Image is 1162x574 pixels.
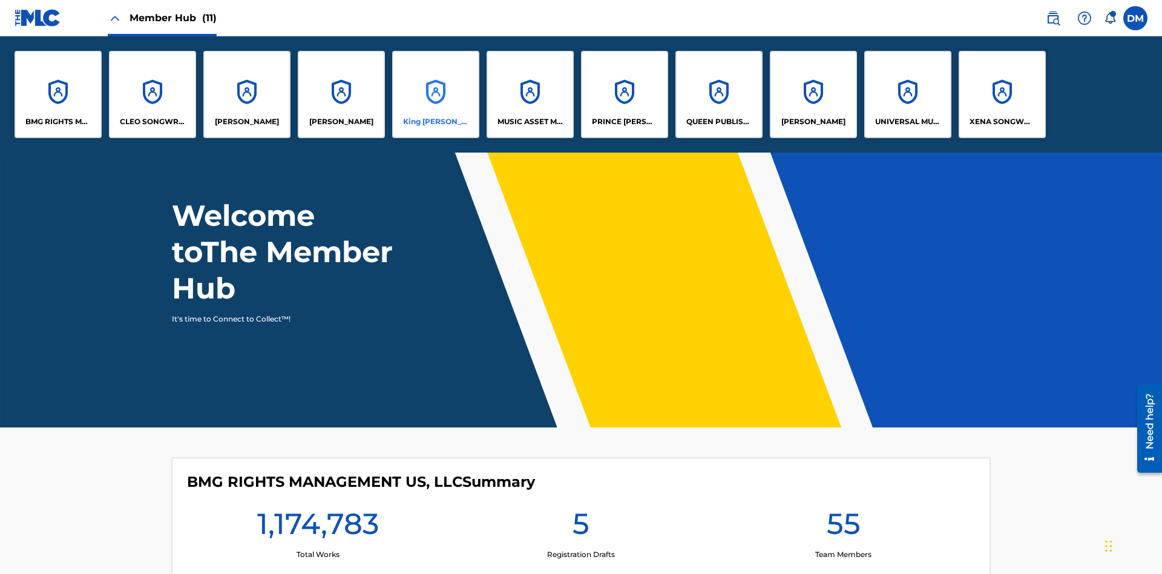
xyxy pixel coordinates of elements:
p: BMG RIGHTS MANAGEMENT US, LLC [25,116,91,127]
p: CLEO SONGWRITER [120,116,186,127]
p: PRINCE MCTESTERSON [592,116,658,127]
a: AccountsQUEEN PUBLISHA [675,51,763,138]
img: help [1077,11,1092,25]
span: (11) [202,12,217,24]
div: Help [1072,6,1097,30]
div: Drag [1105,528,1112,564]
iframe: Resource Center [1128,380,1162,479]
p: QUEEN PUBLISHA [686,116,752,127]
a: Accounts[PERSON_NAME] [298,51,385,138]
div: User Menu [1123,6,1147,30]
img: MLC Logo [15,9,61,27]
h1: Welcome to The Member Hub [172,197,398,306]
a: AccountsUNIVERSAL MUSIC PUB GROUP [864,51,951,138]
iframe: Chat Widget [1101,516,1162,574]
p: ELVIS COSTELLO [215,116,279,127]
a: AccountsCLEO SONGWRITER [109,51,196,138]
span: Member Hub [130,11,217,25]
p: King McTesterson [403,116,469,127]
h1: 5 [573,506,589,549]
p: UNIVERSAL MUSIC PUB GROUP [875,116,941,127]
p: MUSIC ASSET MANAGEMENT (MAM) [497,116,563,127]
h4: BMG RIGHTS MANAGEMENT US, LLC [187,473,535,491]
div: Notifications [1104,12,1116,24]
p: EYAMA MCSINGER [309,116,373,127]
p: XENA SONGWRITER [970,116,1036,127]
p: RONALD MCTESTERSON [781,116,845,127]
h1: 1,174,783 [257,506,379,549]
p: Team Members [815,549,871,560]
a: Public Search [1041,6,1065,30]
img: search [1046,11,1060,25]
img: Close [108,11,122,25]
a: Accounts[PERSON_NAME] [770,51,857,138]
a: AccountsXENA SONGWRITER [959,51,1046,138]
a: AccountsMUSIC ASSET MANAGEMENT (MAM) [487,51,574,138]
p: Registration Drafts [547,549,615,560]
a: AccountsPRINCE [PERSON_NAME] [581,51,668,138]
p: Total Works [297,549,340,560]
p: It's time to Connect to Collect™! [172,314,382,325]
a: Accounts[PERSON_NAME] [203,51,290,138]
a: AccountsKing [PERSON_NAME] [392,51,479,138]
a: AccountsBMG RIGHTS MANAGEMENT US, LLC [15,51,102,138]
h1: 55 [827,506,861,549]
